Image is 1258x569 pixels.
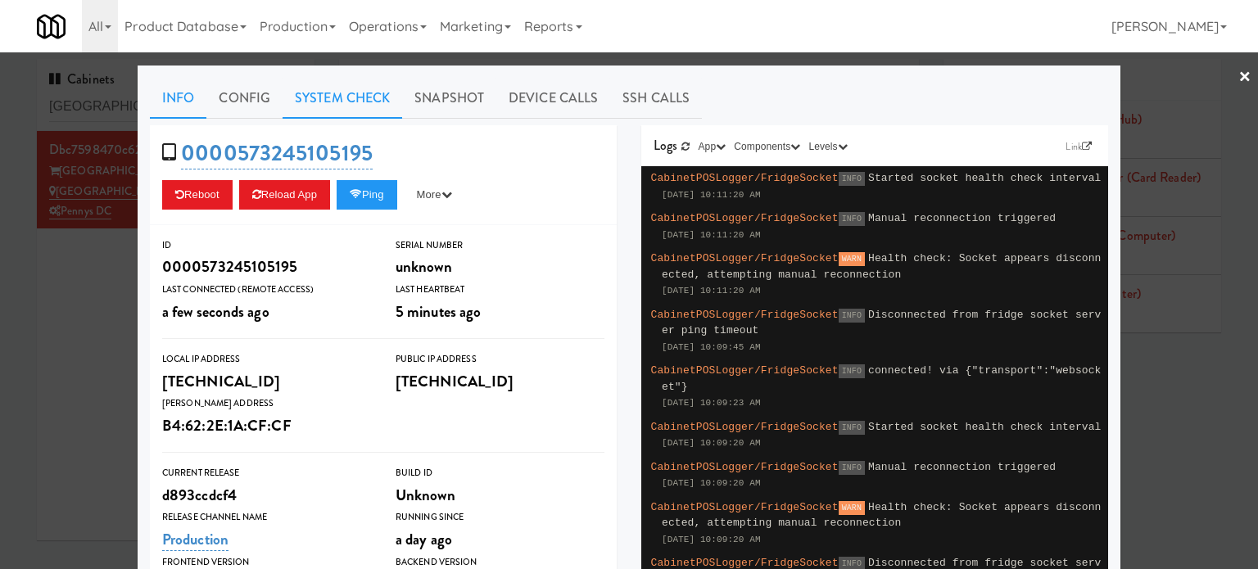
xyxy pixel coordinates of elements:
a: Link [1061,138,1096,155]
span: CabinetPOSLogger/FridgeSocket [651,461,839,473]
div: Unknown [396,481,604,509]
div: Current Release [162,465,371,481]
div: Serial Number [396,237,604,254]
div: B4:62:2E:1A:CF:CF [162,412,371,440]
button: Components [730,138,804,155]
div: [TECHNICAL_ID] [162,368,371,395]
a: System Check [283,78,402,119]
span: connected! via {"transport":"websocket"} [662,364,1102,393]
span: Health check: Socket appears disconnected, attempting manual reconnection [662,252,1102,281]
span: INFO [839,309,865,323]
div: Last Heartbeat [396,282,604,298]
span: [DATE] 10:09:23 AM [662,398,761,408]
button: Ping [337,180,397,210]
span: INFO [839,172,865,186]
span: Health check: Socket appears disconnected, attempting manual reconnection [662,501,1102,530]
span: Manual reconnection triggered [868,461,1056,473]
button: Reboot [162,180,233,210]
span: 5 minutes ago [396,300,481,323]
span: WARN [839,501,865,515]
span: a day ago [396,528,452,550]
div: Build Id [396,465,604,481]
button: Levels [804,138,851,155]
button: App [695,138,731,155]
div: [TECHNICAL_ID] [396,368,604,395]
span: [DATE] 10:09:20 AM [662,535,761,544]
img: Micromart [37,12,66,41]
div: Release Channel Name [162,509,371,526]
span: CabinetPOSLogger/FridgeSocket [651,501,839,513]
span: Logs [654,136,677,155]
div: [PERSON_NAME] Address [162,395,371,412]
a: SSH Calls [610,78,702,119]
span: [DATE] 10:11:20 AM [662,230,761,240]
span: [DATE] 10:09:45 AM [662,342,761,352]
span: CabinetPOSLogger/FridgeSocket [651,172,839,184]
span: Started socket health check interval [868,172,1101,184]
button: More [404,180,465,210]
a: Config [206,78,283,119]
div: ID [162,237,371,254]
a: Production [162,528,229,551]
span: Started socket health check interval [868,421,1101,433]
span: INFO [839,364,865,378]
div: unknown [396,253,604,281]
a: Device Calls [496,78,610,119]
span: a few seconds ago [162,300,269,323]
span: [DATE] 10:09:20 AM [662,438,761,448]
div: Public IP Address [396,351,604,368]
span: CabinetPOSLogger/FridgeSocket [651,309,839,321]
span: [DATE] 10:11:20 AM [662,286,761,296]
span: WARN [839,252,865,266]
span: [DATE] 10:11:20 AM [662,190,761,200]
span: CabinetPOSLogger/FridgeSocket [651,421,839,433]
div: 0000573245105195 [162,253,371,281]
span: Disconnected from fridge socket server ping timeout [662,309,1102,337]
span: INFO [839,212,865,226]
a: × [1238,52,1251,103]
button: Reload App [239,180,330,210]
span: Manual reconnection triggered [868,212,1056,224]
span: INFO [839,461,865,475]
span: [DATE] 10:09:20 AM [662,478,761,488]
span: CabinetPOSLogger/FridgeSocket [651,252,839,264]
span: CabinetPOSLogger/FridgeSocket [651,212,839,224]
a: 0000573245105195 [181,138,373,169]
div: d893ccdcf4 [162,481,371,509]
span: INFO [839,421,865,435]
a: Snapshot [402,78,496,119]
div: Local IP Address [162,351,371,368]
div: Running Since [396,509,604,526]
a: Info [150,78,206,119]
span: CabinetPOSLogger/FridgeSocket [651,557,839,569]
div: Last Connected (Remote Access) [162,282,371,298]
span: CabinetPOSLogger/FridgeSocket [651,364,839,377]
